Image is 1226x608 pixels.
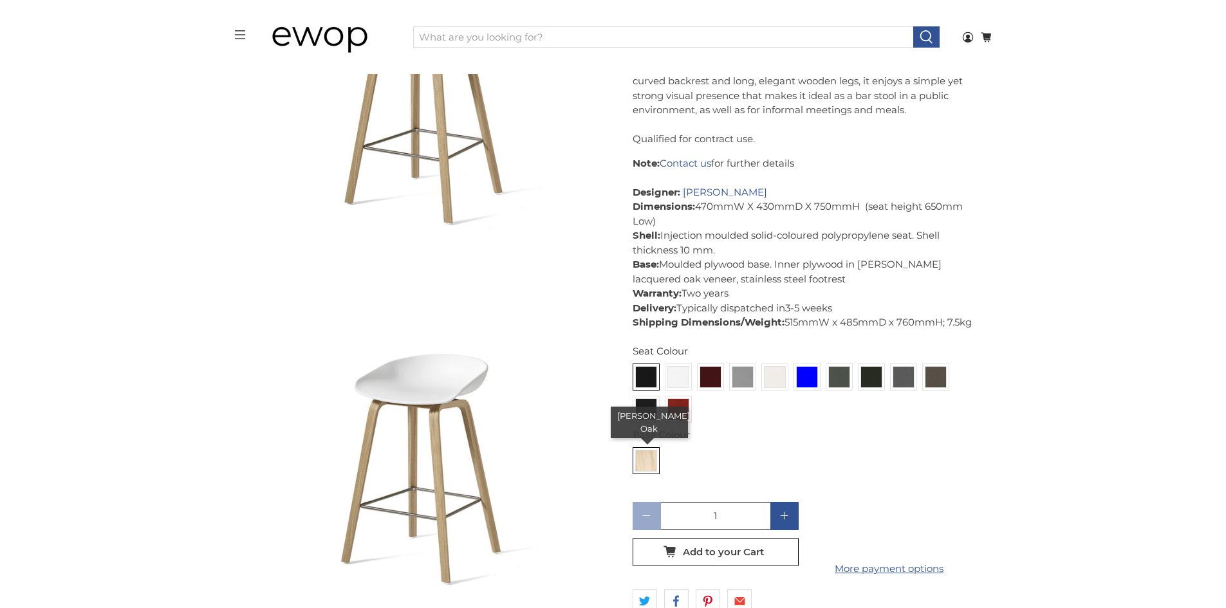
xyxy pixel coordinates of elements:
a: Contact us [660,157,711,169]
div: [PERSON_NAME] Oak [611,407,688,438]
strong: Base: [633,258,659,270]
button: Add to your Cart [633,538,799,566]
div: Base Colour [633,428,980,443]
strong: Designer: [633,186,680,198]
strong: Warranty: [633,287,682,299]
a: More payment options [806,562,972,576]
strong: Dimensions: [633,200,695,212]
strong: Shipping Dimensions/Weight: [633,316,785,328]
div: Seat Colour [633,344,980,359]
span: Typically dispatched in [676,302,785,314]
p: for further details 470mmW X 430mmD X 750mmH (seat height 650mm Low) Injection moulded solid-colo... [633,156,980,330]
input: What are you looking for? [413,26,914,48]
a: [PERSON_NAME] [683,186,767,198]
strong: Note: [633,157,660,169]
p: Minimalistic plastic bar stool with a curved backrest and long wooden legs. The About A Stool AAS... [633,16,980,147]
span: Add to your Cart [683,546,764,558]
a: HAY About A Stool AAS32 750mm White with Matt Lacquered Oak Base [246,241,594,589]
strong: Shell: [633,229,660,241]
strong: Delivery: [633,302,676,314]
